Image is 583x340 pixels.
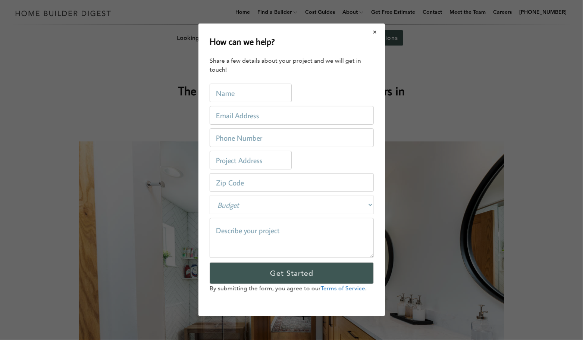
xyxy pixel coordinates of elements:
input: Name [210,84,292,103]
iframe: Drift Widget Chat Controller [440,287,574,331]
a: Terms of Service [321,285,365,292]
input: Project Address [210,151,292,170]
h2: How can we help? [210,35,275,48]
p: By submitting the form, you agree to our . [210,284,374,293]
input: Get Started [210,263,374,284]
button: Close modal [365,24,385,40]
input: Phone Number [210,129,374,147]
div: Share a few details about your project and we will get in touch! [210,57,374,75]
input: Zip Code [210,174,374,192]
input: Email Address [210,106,374,125]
